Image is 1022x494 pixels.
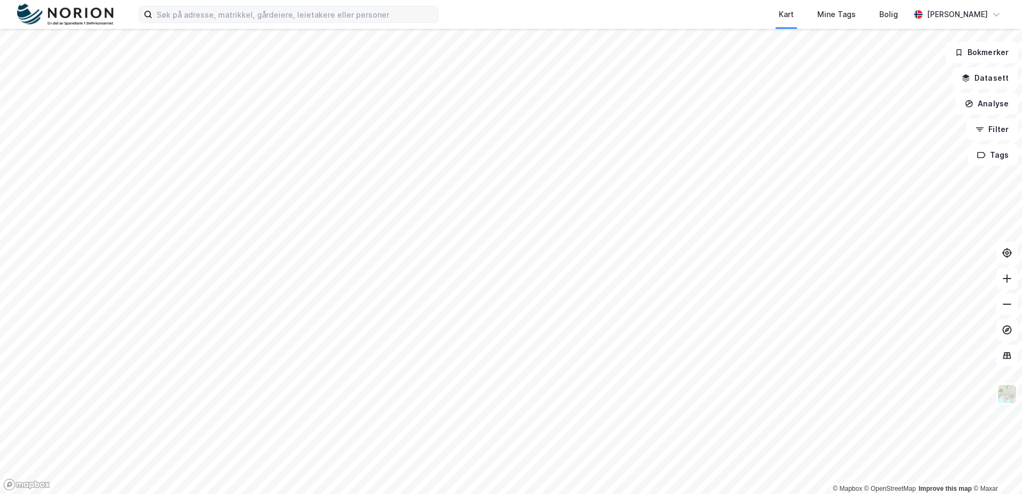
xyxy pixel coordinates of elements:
[817,8,856,21] div: Mine Tags
[879,8,898,21] div: Bolig
[927,8,988,21] div: [PERSON_NAME]
[779,8,794,21] div: Kart
[969,443,1022,494] div: Kontrollprogram for chat
[152,6,438,22] input: Søk på adresse, matrikkel, gårdeiere, leietakere eller personer
[17,4,113,26] img: norion-logo.80e7a08dc31c2e691866.png
[969,443,1022,494] iframe: Chat Widget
